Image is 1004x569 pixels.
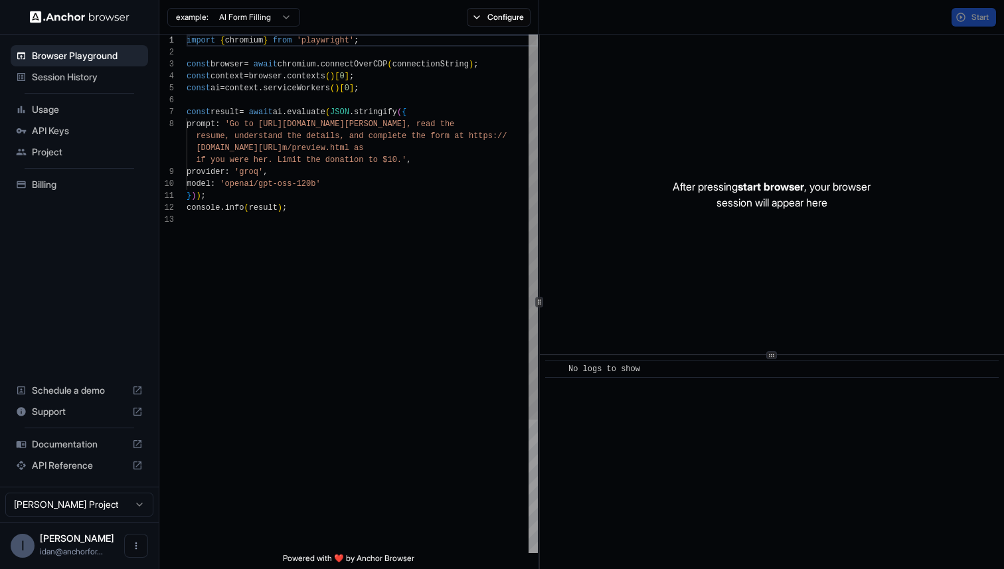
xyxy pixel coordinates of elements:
span: ) [278,203,282,212]
span: stringify [354,108,397,117]
div: 11 [159,190,174,202]
span: const [187,108,210,117]
span: = [239,108,244,117]
span: , [406,155,411,165]
span: result [249,203,278,212]
span: context [225,84,258,93]
div: Support [11,401,148,422]
span: ( [325,108,330,117]
span: ai [210,84,220,93]
span: const [187,72,210,81]
span: = [244,72,248,81]
span: start browser [738,180,804,193]
span: browser [210,60,244,69]
div: API Reference [11,455,148,476]
span: ; [354,36,359,45]
span: [DOMAIN_NAME][URL] [196,143,282,153]
span: API Keys [32,124,143,137]
div: 12 [159,202,174,214]
span: resume, understand the details, and complete the f [196,131,435,141]
span: ad the [426,120,454,129]
span: ; [201,191,206,201]
div: Schedule a demo [11,380,148,401]
div: Usage [11,99,148,120]
div: 8 [159,118,174,130]
span: example: [176,12,209,23]
div: I [11,534,35,558]
div: 7 [159,106,174,118]
span: , [263,167,268,177]
button: Open menu [124,534,148,558]
div: 6 [159,94,174,106]
span: } [263,36,268,45]
span: ) [330,72,335,81]
span: ( [388,60,392,69]
span: ai [273,108,282,117]
span: Idan Raman [40,532,114,544]
span: No logs to show [568,365,640,374]
span: . [315,60,320,69]
span: [ [335,72,339,81]
span: ( [244,203,248,212]
div: Project [11,141,148,163]
span: . [282,108,287,117]
span: ) [191,191,196,201]
span: console [187,203,220,212]
span: ; [282,203,287,212]
span: ] [349,84,354,93]
span: } [187,191,191,201]
span: 'Go to [URL][DOMAIN_NAME][PERSON_NAME], re [225,120,426,129]
span: import [187,36,215,45]
span: result [210,108,239,117]
span: ; [349,72,354,81]
span: prompt [187,120,215,129]
span: Usage [32,103,143,116]
span: contexts [287,72,325,81]
div: 9 [159,166,174,178]
span: ) [335,84,339,93]
span: browser [249,72,282,81]
span: m/preview.html as [282,143,363,153]
div: 3 [159,58,174,70]
div: Browser Playground [11,45,148,66]
span: 0 [339,72,344,81]
span: { [220,36,224,45]
span: await [254,60,278,69]
span: const [187,60,210,69]
span: Schedule a demo [32,384,127,397]
span: ( [325,72,330,81]
span: from [273,36,292,45]
span: { [402,108,406,117]
span: ; [473,60,478,69]
p: After pressing , your browser session will appear here [673,179,871,210]
span: provider [187,167,225,177]
span: orm at https:// [435,131,507,141]
span: Project [32,145,143,159]
span: . [282,72,287,81]
div: Session History [11,66,148,88]
span: [ [339,84,344,93]
span: model [187,179,210,189]
span: . [349,108,354,117]
span: context [210,72,244,81]
span: API Reference [32,459,127,472]
span: connectionString [392,60,469,69]
div: 2 [159,46,174,58]
span: chromium [225,36,264,45]
span: 'groq' [234,167,263,177]
span: ( [330,84,335,93]
span: : [225,167,230,177]
span: . [220,203,224,212]
span: 'playwright' [297,36,354,45]
span: ] [345,72,349,81]
span: serviceWorkers [263,84,330,93]
span: ) [469,60,473,69]
span: Support [32,405,127,418]
span: const [187,84,210,93]
span: . [258,84,263,93]
span: ​ [552,363,558,376]
div: 1 [159,35,174,46]
div: 5 [159,82,174,94]
span: await [249,108,273,117]
span: Session History [32,70,143,84]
